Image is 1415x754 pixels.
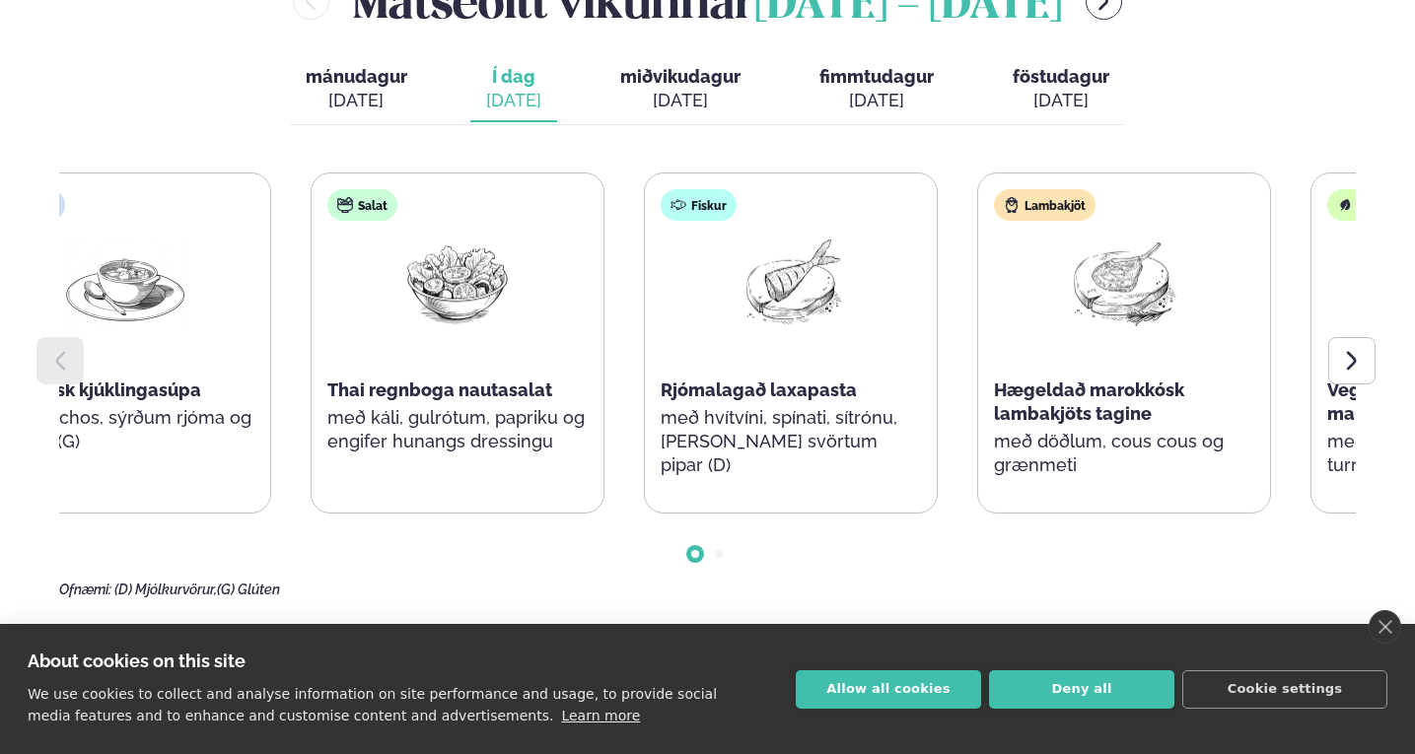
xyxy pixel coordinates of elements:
div: Fiskur [661,189,737,221]
div: [DATE] [1013,89,1109,112]
span: (D) Mjólkurvörur, [114,582,217,597]
div: Lambakjöt [994,189,1096,221]
div: Salat [327,189,397,221]
img: Lamb-Meat.png [1061,237,1187,328]
span: Ofnæmi: [59,582,111,597]
span: Rjómalagað laxapasta [661,379,857,400]
img: Fish.png [728,237,854,328]
span: Í dag [486,65,541,89]
span: miðvikudagur [620,66,741,87]
button: miðvikudagur [DATE] [604,57,756,122]
div: [DATE] [819,89,934,112]
span: föstudagur [1013,66,1109,87]
p: með káli, gulrótum, papriku og engifer hunangs dressingu [327,406,588,453]
img: salad.svg [337,197,353,213]
img: Lamb.svg [1004,197,1020,213]
img: Salad.png [394,237,521,328]
button: Deny all [989,670,1174,709]
button: föstudagur [DATE] [997,57,1125,122]
a: Learn more [561,708,640,723]
button: Cookie settings [1182,670,1387,709]
div: [DATE] [486,89,541,112]
span: Go to slide 1 [691,550,699,558]
p: með hvítvíni, spínati, sítrónu, [PERSON_NAME] svörtum pipar (D) [661,406,921,477]
span: mánudagur [306,66,407,87]
img: fish.svg [671,197,686,213]
strong: About cookies on this site [28,651,246,671]
span: fimmtudagur [819,66,934,87]
img: Vegan.svg [1337,197,1353,213]
p: We use cookies to collect and analyse information on site performance and usage, to provide socia... [28,686,717,723]
a: close [1369,610,1401,644]
div: Vegan [1327,189,1403,221]
span: (G) Glúten [217,582,280,597]
span: Hægeldað marokkósk lambakjöts tagine [994,379,1184,424]
button: Allow all cookies [796,670,981,709]
button: mánudagur [DATE] [290,57,423,122]
span: Go to slide 2 [715,550,723,558]
div: [DATE] [620,89,741,112]
button: fimmtudagur [DATE] [804,57,950,122]
img: Soup.png [62,237,188,328]
button: Í dag [DATE] [470,57,557,122]
span: Thai regnboga nautasalat [327,379,552,400]
div: [DATE] [306,89,407,112]
p: með döðlum, cous cous og grænmeti [994,430,1254,477]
